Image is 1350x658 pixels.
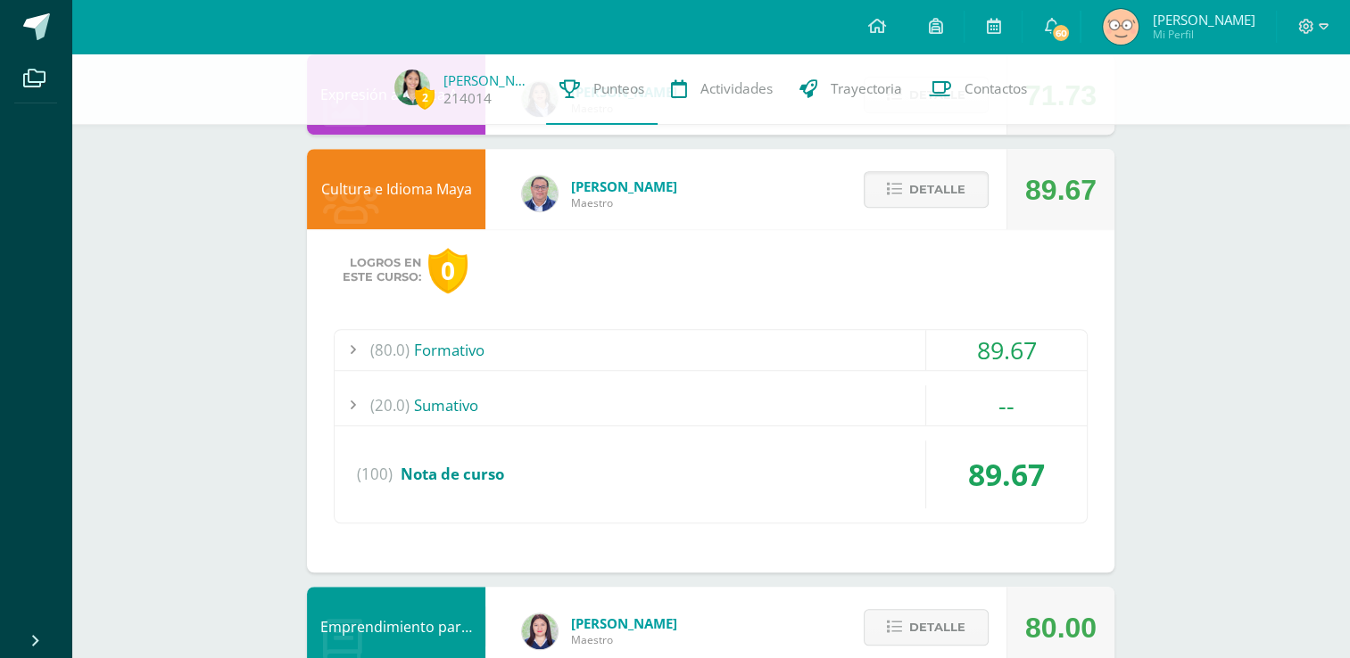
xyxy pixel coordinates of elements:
[415,86,435,109] span: 2
[571,632,677,647] span: Maestro
[522,176,558,211] img: c1c1b07ef08c5b34f56a5eb7b3c08b85.png
[571,177,677,195] span: [PERSON_NAME]
[1152,11,1255,29] span: [PERSON_NAME]
[428,248,468,293] div: 0
[343,256,421,284] span: Logros en este curso:
[909,611,965,644] span: Detalle
[357,440,393,508] span: (100)
[335,330,1087,370] div: Formativo
[926,385,1087,425] div: --
[1051,23,1071,43] span: 60
[443,89,492,108] a: 214014
[546,53,658,125] a: Punteos
[1152,27,1255,42] span: Mi Perfil
[926,440,1087,508] div: 89.67
[522,613,558,649] img: a452c7054714546f759a1a740f2e8572.png
[864,609,989,646] button: Detalle
[1025,150,1097,230] div: 89.67
[786,53,915,125] a: Trayectoria
[864,171,989,208] button: Detalle
[1103,9,1139,45] img: fd306861ef862bb41144000d8b4d6f5f.png
[394,70,430,105] img: 3247cecd46813d2f61d58a2c5d2352f6.png
[443,71,533,89] a: [PERSON_NAME]
[571,614,677,632] span: [PERSON_NAME]
[658,53,786,125] a: Actividades
[571,195,677,210] span: Maestro
[831,79,902,98] span: Trayectoria
[965,79,1027,98] span: Contactos
[926,330,1087,370] div: 89.67
[593,79,644,98] span: Punteos
[307,149,485,229] div: Cultura e Idioma Maya
[700,79,773,98] span: Actividades
[909,173,965,206] span: Detalle
[370,385,410,425] span: (20.0)
[335,385,1087,425] div: Sumativo
[370,330,410,370] span: (80.0)
[915,53,1040,125] a: Contactos
[401,464,504,484] span: Nota de curso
